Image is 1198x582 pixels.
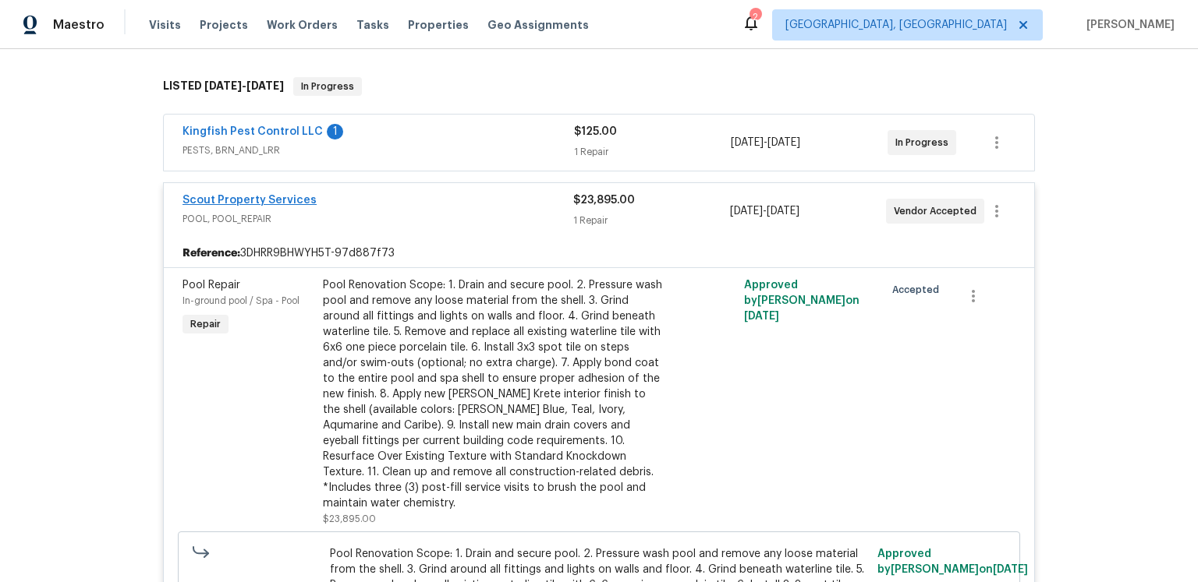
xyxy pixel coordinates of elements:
[731,137,764,148] span: [DATE]
[183,126,323,137] a: Kingfish Pest Control LLC
[164,239,1034,267] div: 3DHRR9BHWYH5T-97d887f73
[744,280,860,322] span: Approved by [PERSON_NAME] on
[767,137,800,148] span: [DATE]
[487,17,589,33] span: Geo Assignments
[731,135,800,150] span: -
[204,80,284,91] span: -
[573,195,635,206] span: $23,895.00
[785,17,1007,33] span: [GEOGRAPHIC_DATA], [GEOGRAPHIC_DATA]
[573,213,729,228] div: 1 Repair
[767,206,799,217] span: [DATE]
[730,206,763,217] span: [DATE]
[744,311,779,322] span: [DATE]
[877,548,1028,575] span: Approved by [PERSON_NAME] on
[183,280,240,291] span: Pool Repair
[53,17,105,33] span: Maestro
[894,203,983,219] span: Vendor Accepted
[574,126,617,137] span: $125.00
[323,277,665,511] div: Pool Renovation Scope: 1. Drain and secure pool. 2. Pressure wash pool and remove any loose mater...
[183,195,317,206] a: Scout Property Services
[730,203,799,219] span: -
[183,211,573,227] span: POOL, POOL_REPAIR
[158,62,1040,111] div: LISTED [DATE]-[DATE]In Progress
[149,17,181,33] span: Visits
[323,514,376,524] span: $23,895.00
[183,143,574,158] span: PESTS, BRN_AND_LRR
[184,316,227,332] span: Repair
[246,80,284,91] span: [DATE]
[163,77,284,96] h6: LISTED
[574,144,731,160] div: 1 Repair
[267,17,338,33] span: Work Orders
[356,19,389,30] span: Tasks
[892,282,945,298] span: Accepted
[327,124,343,139] div: 1
[1080,17,1175,33] span: [PERSON_NAME]
[183,245,240,261] b: Reference:
[750,9,760,25] div: 2
[183,296,299,305] span: In-ground pool / Spa - Pool
[200,17,248,33] span: Projects
[204,80,242,91] span: [DATE]
[895,135,955,150] span: In Progress
[408,17,469,33] span: Properties
[295,79,360,94] span: In Progress
[993,564,1028,575] span: [DATE]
